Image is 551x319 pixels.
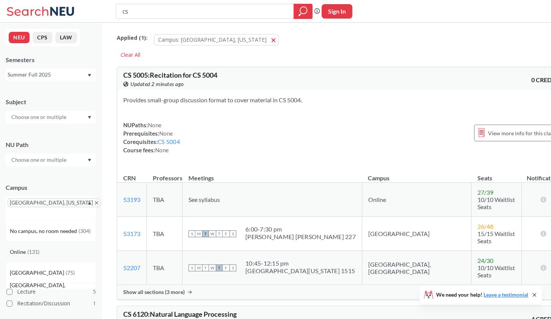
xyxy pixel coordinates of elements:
[78,228,91,234] span: ( 304 )
[229,230,236,237] span: S
[294,4,312,19] div: magnifying glass
[6,56,96,64] div: Semesters
[362,251,471,285] td: [GEOGRAPHIC_DATA], [GEOGRAPHIC_DATA]
[66,269,75,276] span: ( 75 )
[202,230,209,237] span: T
[8,113,71,122] input: Choose one or multiple
[209,230,216,237] span: W
[88,74,91,77] svg: Dropdown arrow
[147,217,182,251] td: TBA
[6,98,96,106] div: Subject
[123,310,237,318] span: CS 6120 : Natural Language Processing
[10,227,78,235] span: No campus, no room needed
[123,289,185,296] span: Show all sections (3 more)
[6,287,96,297] label: Lecture
[88,116,91,119] svg: Dropdown arrow
[123,264,140,271] a: 52207
[95,201,98,205] svg: X to remove pill
[6,141,96,149] div: NU Path
[483,291,528,298] a: Leave a testimonial
[477,189,493,196] span: 27 / 39
[147,183,182,217] td: TBA
[477,196,515,210] span: 10/10 Waitlist Seats
[88,202,91,205] svg: Dropdown arrow
[322,4,352,19] button: Sign In
[155,147,169,153] span: None
[188,264,195,271] span: S
[130,80,184,88] span: Updated 2 minutes ago
[245,225,356,233] div: 6:00 - 7:30 pm
[10,269,66,277] span: [GEOGRAPHIC_DATA]
[117,49,144,61] div: Clear All
[436,292,528,297] span: We need your help!
[477,230,515,244] span: 15/15 Waitlist Seats
[223,230,229,237] span: F
[195,230,202,237] span: M
[298,6,308,17] svg: magnifying glass
[6,153,96,166] div: Dropdown arrow
[8,70,87,79] div: Summer Full 2025
[123,174,136,182] div: CRN
[6,111,96,124] div: Dropdown arrow
[216,230,223,237] span: T
[93,288,96,296] span: 5
[477,223,493,230] span: 26 / 48
[147,251,182,285] td: TBA
[6,69,96,81] div: Summer Full 2025Dropdown arrow
[223,264,229,271] span: F
[216,264,223,271] span: T
[188,196,220,203] span: See syllabus
[27,249,39,255] span: ( 131 )
[10,248,27,256] span: Online
[88,159,91,162] svg: Dropdown arrow
[6,183,96,192] div: Campus
[147,166,182,183] th: Professors
[123,196,140,203] a: 53193
[9,32,30,43] button: NEU
[8,155,71,164] input: Choose one or multiple
[245,260,355,267] div: 10:45 - 12:15 pm
[245,233,356,241] div: [PERSON_NAME] [PERSON_NAME] 227
[55,32,77,43] button: LAW
[202,264,209,271] span: T
[93,299,96,308] span: 1
[471,166,521,183] th: Seats
[10,281,96,298] span: [GEOGRAPHIC_DATA], [GEOGRAPHIC_DATA]
[362,183,471,217] td: Online
[477,264,515,278] span: 10/10 Waitlist Seats
[158,138,180,145] a: CS 5004
[6,196,96,220] div: [GEOGRAPHIC_DATA], [US_STATE]X to remove pillDropdown arrowNo campus, no room needed(304)Online(1...
[6,299,96,308] label: Recitation/Discussion
[195,264,202,271] span: M
[8,198,100,207] span: [GEOGRAPHIC_DATA], [US_STATE]X to remove pill
[182,166,362,183] th: Meetings
[477,257,493,264] span: 24 / 30
[209,264,216,271] span: W
[229,264,236,271] span: S
[123,121,180,154] div: NUPaths: Prerequisites: Corequisites: Course fees:
[159,130,173,137] span: None
[117,34,148,42] span: Applied ( 1 ):
[148,122,162,128] span: None
[154,34,279,45] button: Campus: [GEOGRAPHIC_DATA], [US_STATE]
[158,36,267,43] span: Campus: [GEOGRAPHIC_DATA], [US_STATE]
[123,71,217,79] span: CS 5005 : Recitation for CS 5004
[188,230,195,237] span: S
[245,267,355,275] div: [GEOGRAPHIC_DATA][US_STATE] 1515
[33,32,52,43] button: CPS
[362,217,471,251] td: [GEOGRAPHIC_DATA]
[122,5,288,18] input: Class, professor, course number, "phrase"
[123,230,140,237] a: 53173
[362,166,471,183] th: Campus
